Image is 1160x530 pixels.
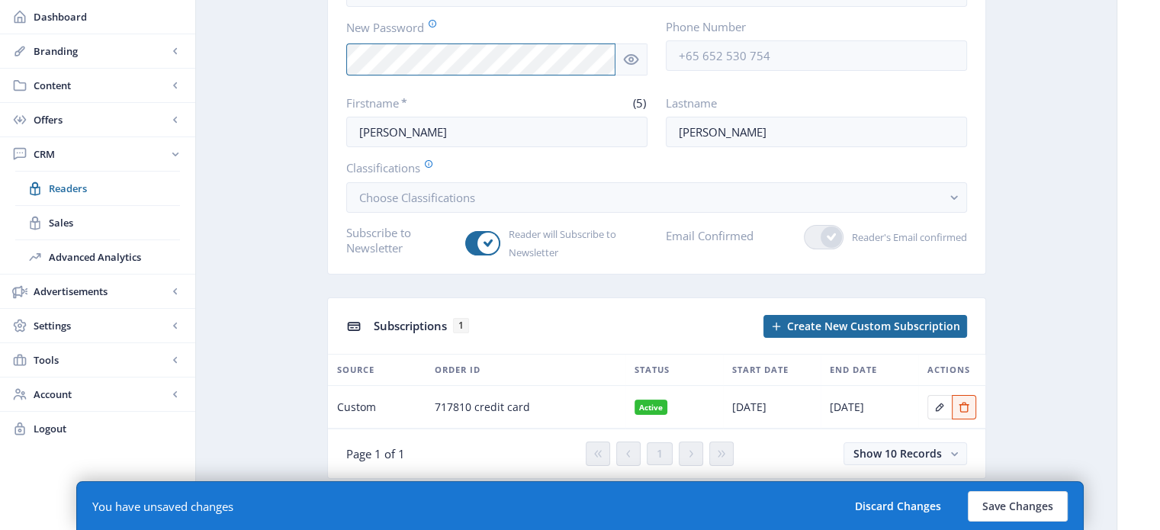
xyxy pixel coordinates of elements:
nb-badge: Active [635,400,668,415]
span: Branding [34,43,168,59]
span: Choose Classifications [359,190,475,205]
span: Reader will Subscribe to Newsletter [500,225,647,262]
label: Classifications [346,159,955,176]
span: Show 10 Records [853,446,942,461]
a: Edit page [952,398,976,413]
label: Subscribe to Newsletter [346,225,454,255]
label: Lastname [666,95,955,111]
span: Logout [34,421,183,436]
span: Source [337,361,374,379]
span: Account [34,387,168,402]
a: Edit page [927,398,952,413]
span: Readers [49,181,180,196]
button: Create New Custom Subscription [763,315,967,338]
span: Subscriptions [374,318,447,333]
span: Content [34,78,168,93]
label: Firstname [346,95,491,111]
span: 717810 credit card [435,398,530,416]
a: Sales [15,206,180,239]
input: Enter reader’s lastname [666,117,967,147]
span: [DATE] [830,398,864,416]
span: Dashboard [34,9,183,24]
a: New page [754,315,967,338]
span: Start Date [732,361,789,379]
label: New Password [346,19,635,36]
input: Enter reader’s firstname [346,117,647,147]
app-collection-view: Subscriptions [327,297,986,479]
span: Sales [49,215,180,230]
span: Advanced Analytics [49,249,180,265]
span: Tools [34,352,168,368]
button: Show 10 Records [843,442,967,465]
span: Create New Custom Subscription [787,320,960,332]
span: (5) [631,95,647,111]
span: Settings [34,318,168,333]
span: 1 [453,318,469,333]
span: Order ID [435,361,480,379]
div: You have unsaved changes [92,499,233,514]
span: Page 1 of 1 [346,446,405,461]
a: Advanced Analytics [15,240,180,274]
input: +65 652 530 754 [666,40,967,71]
span: [DATE] [732,398,766,416]
span: CRM [34,146,168,162]
button: 1 [647,442,673,465]
label: Email Confirmed [666,225,754,246]
span: Reader's Email confirmed [843,228,967,246]
span: Advertisements [34,284,168,299]
a: Readers [15,172,180,205]
span: Status [635,361,670,379]
button: Choose Classifications [346,182,967,213]
span: Custom [337,398,376,416]
nb-icon: Hide password [615,43,647,75]
button: Discard Changes [840,491,956,522]
span: End Date [830,361,877,379]
span: 1 [657,448,663,460]
label: Phone Number [666,19,955,34]
span: Offers [34,112,168,127]
span: Actions [927,361,970,379]
button: Save Changes [968,491,1068,522]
